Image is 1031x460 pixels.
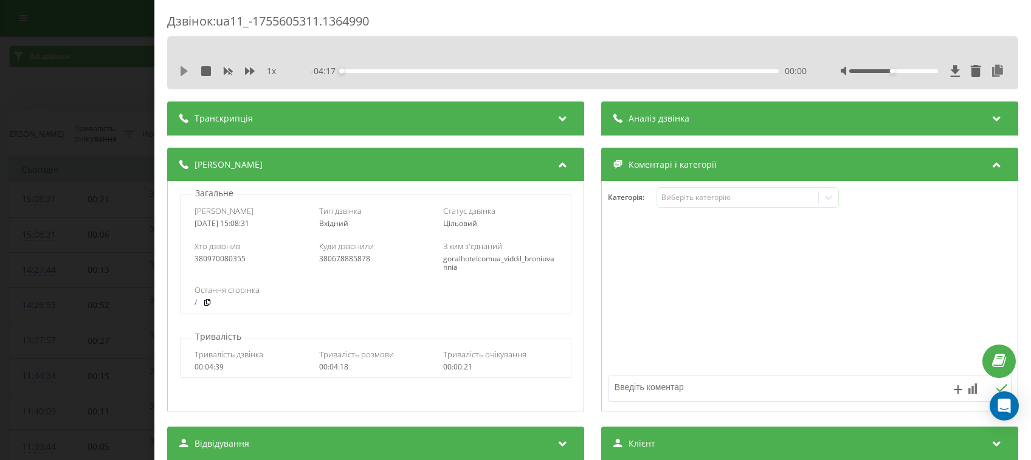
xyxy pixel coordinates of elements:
[319,205,362,216] span: Тип дзвінка
[319,255,433,263] div: 380678885878
[319,241,374,252] span: Куди дзвонили
[195,298,197,307] a: /
[195,159,263,171] span: [PERSON_NAME]
[195,205,253,216] span: [PERSON_NAME]
[195,255,308,263] div: 380970080355
[444,363,557,371] div: 00:00:21
[319,363,433,371] div: 00:04:18
[167,13,1018,36] div: Дзвінок : ua11_-1755605311.1364990
[662,193,814,202] div: Виберіть категорію
[319,349,394,360] span: Тривалість розмови
[311,65,342,77] span: - 04:17
[785,65,807,77] span: 00:00
[444,205,496,216] span: Статус дзвінка
[195,112,253,125] span: Транскрипція
[195,284,260,295] span: Остання сторінка
[444,349,527,360] span: Тривалість очікування
[195,219,308,228] div: [DATE] 15:08:31
[608,193,657,202] h4: Категорія :
[629,112,689,125] span: Аналіз дзвінка
[444,241,503,252] span: З ким з'єднаний
[444,255,557,272] div: goralhotelcomua_viddil_broniuvannia
[195,363,308,371] div: 00:04:39
[339,69,344,74] div: Accessibility label
[990,391,1019,421] div: Open Intercom Messenger
[319,218,348,228] span: Вхідний
[195,438,249,450] span: Відвідування
[890,69,895,74] div: Accessibility label
[192,331,244,343] p: Тривалість
[195,349,263,360] span: Тривалість дзвінка
[195,241,240,252] span: Хто дзвонив
[629,159,717,171] span: Коментарі і категорії
[267,65,276,77] span: 1 x
[192,187,236,199] p: Загальне
[629,438,655,450] span: Клієнт
[444,218,478,228] span: Цільовий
